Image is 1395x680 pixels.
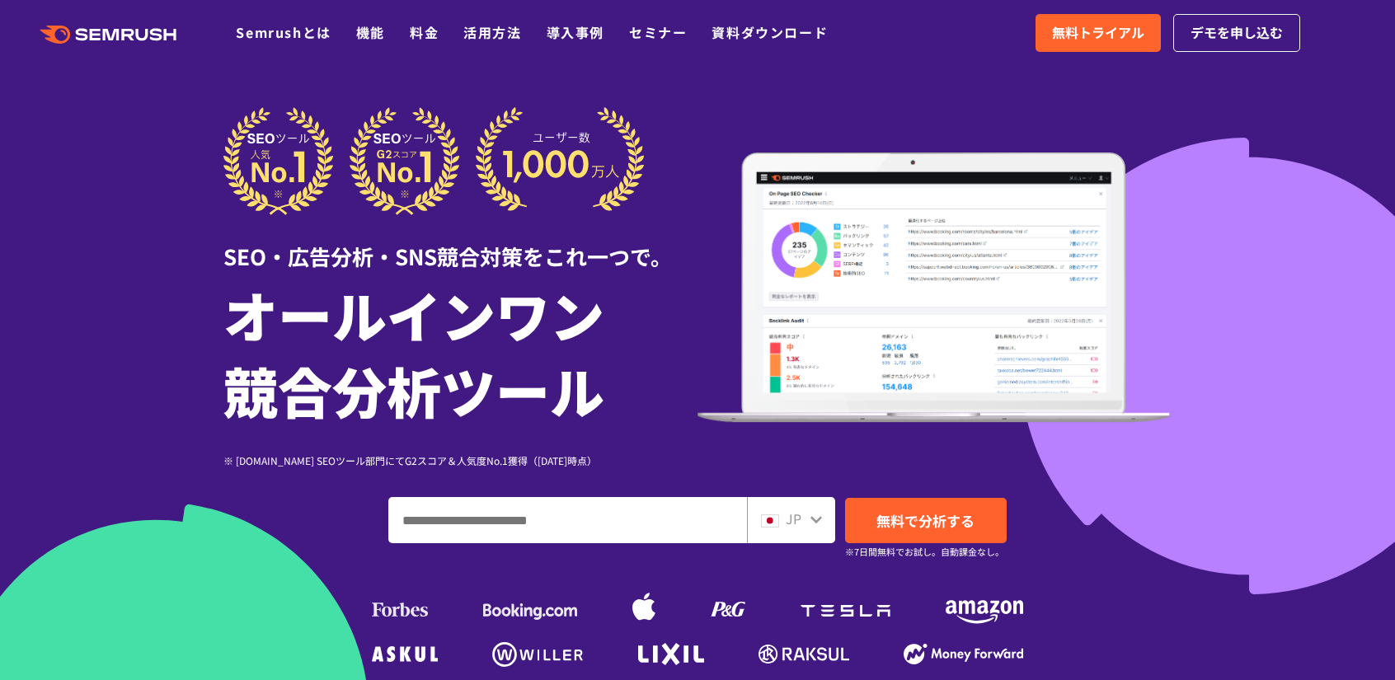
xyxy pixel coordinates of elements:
a: 無料トライアル [1036,14,1161,52]
h1: オールインワン 競合分析ツール [223,276,697,428]
div: SEO・広告分析・SNS競合対策をこれ一つで。 [223,215,697,272]
span: JP [786,509,801,528]
a: 料金 [410,22,439,42]
input: ドメイン、キーワードまたはURLを入力してください [389,498,746,542]
a: 無料で分析する [845,498,1007,543]
a: デモを申し込む [1173,14,1300,52]
a: 活用方法 [463,22,521,42]
div: ※ [DOMAIN_NAME] SEOツール部門にてG2スコア＆人気度No.1獲得（[DATE]時点） [223,453,697,468]
a: 導入事例 [547,22,604,42]
span: デモを申し込む [1191,22,1283,44]
a: 機能 [356,22,385,42]
span: 無料で分析する [876,510,975,531]
small: ※7日間無料でお試し。自動課金なし。 [845,544,1004,560]
span: 無料トライアル [1052,22,1144,44]
a: 資料ダウンロード [712,22,828,42]
a: Semrushとは [236,22,331,42]
a: セミナー [629,22,687,42]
